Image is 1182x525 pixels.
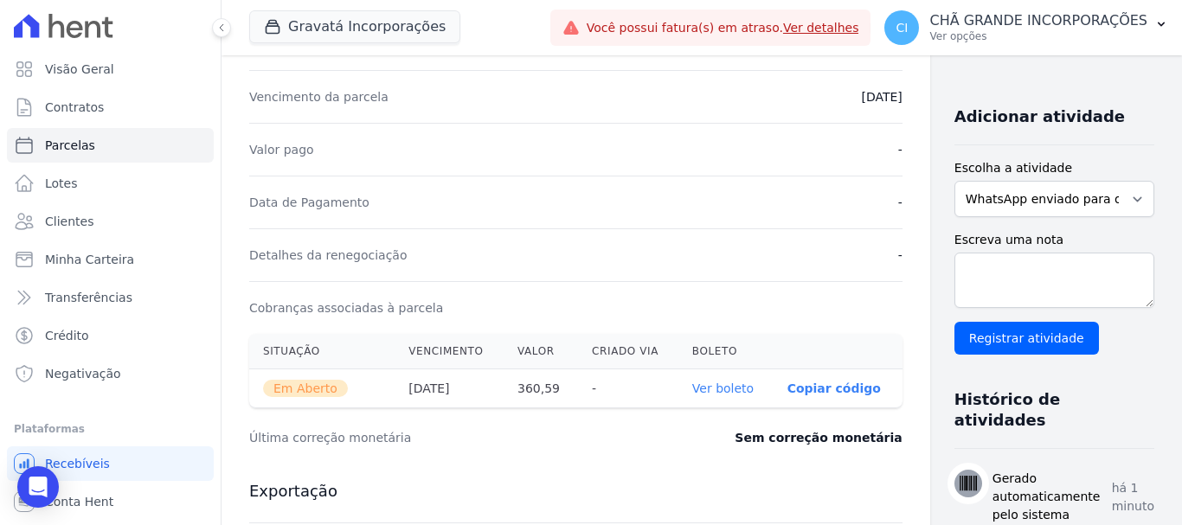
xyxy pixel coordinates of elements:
[14,419,207,439] div: Plataformas
[896,22,909,34] span: CI
[7,52,214,86] a: Visão Geral
[45,137,95,154] span: Parcelas
[7,356,214,391] a: Negativação
[929,29,1147,43] p: Ver opções
[45,99,104,116] span: Contratos
[45,493,113,510] span: Conta Hent
[7,90,214,125] a: Contratos
[692,381,754,395] a: Ver boleto
[249,429,635,446] dt: Última correção monetária
[870,3,1182,52] button: CI CHÃ GRANDE INCORPORAÇÕES Ver opções
[7,242,214,277] a: Minha Carteira
[45,251,134,268] span: Minha Carteira
[992,470,1112,524] h3: Gerado automaticamente pelo sistema
[898,246,903,264] dd: -
[249,481,903,502] h3: Exportação
[45,213,93,230] span: Clientes
[954,389,1140,431] h3: Histórico de atividades
[7,280,214,315] a: Transferências
[578,334,678,369] th: Criado via
[7,128,214,163] a: Parcelas
[504,334,578,369] th: Valor
[587,19,859,37] span: Você possui fatura(s) em atraso.
[954,322,1099,355] input: Registrar atividade
[578,369,678,408] th: -
[898,194,903,211] dd: -
[7,166,214,201] a: Lotes
[249,246,408,264] dt: Detalhes da renegociação
[954,106,1125,127] h3: Adicionar atividade
[249,88,389,106] dt: Vencimento da parcela
[504,369,578,408] th: 360,59
[954,159,1154,177] label: Escolha a atividade
[7,484,214,519] a: Conta Hent
[395,369,504,408] th: [DATE]
[678,334,774,369] th: Boleto
[735,429,902,446] dd: Sem correção monetária
[783,21,859,35] a: Ver detalhes
[45,455,110,472] span: Recebíveis
[45,61,114,78] span: Visão Geral
[861,88,902,106] dd: [DATE]
[249,299,443,317] dt: Cobranças associadas à parcela
[7,318,214,353] a: Crédito
[45,175,78,192] span: Lotes
[45,327,89,344] span: Crédito
[45,365,121,382] span: Negativação
[7,446,214,481] a: Recebíveis
[954,231,1154,249] label: Escreva uma nota
[929,12,1147,29] p: CHÃ GRANDE INCORPORAÇÕES
[45,289,132,306] span: Transferências
[249,10,460,43] button: Gravatá Incorporações
[1112,479,1154,515] p: há 1 minuto
[249,141,314,158] dt: Valor pago
[898,141,903,158] dd: -
[395,334,504,369] th: Vencimento
[249,194,369,211] dt: Data de Pagamento
[249,334,395,369] th: Situação
[7,204,214,239] a: Clientes
[787,381,881,395] button: Copiar código
[17,466,59,508] div: Open Intercom Messenger
[263,380,348,397] span: Em Aberto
